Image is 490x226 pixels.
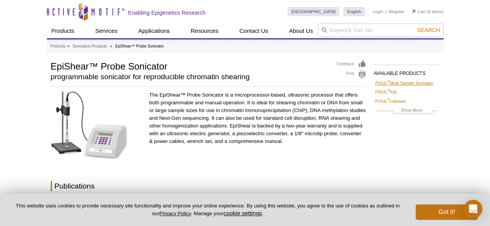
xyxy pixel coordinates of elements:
[50,43,65,50] a: Products
[51,181,366,191] h2: Publications
[417,27,440,33] span: Search
[387,80,390,83] sup: ®
[159,211,191,216] a: Privacy Policy
[373,9,383,14] a: Login
[318,24,444,37] input: Keyword, Cat. No.
[416,204,478,220] button: Got it!
[128,9,206,16] h2: Enabling Epigenetics Research
[464,200,482,218] div: Open Intercom Messenger
[415,27,442,34] button: Search
[374,65,440,78] h2: AVAILABLE PRODUCTS
[412,9,416,13] img: Your Cart
[412,9,426,14] a: Cart
[115,44,164,48] li: EpiShear™ Probe Sonicator
[51,60,329,71] h1: EpiShear™ Probe Sonicator
[375,88,397,95] a: PIXUL®Kits
[134,24,174,38] a: Applications
[149,91,366,145] p: The EpiShear™ Probe Sonicator is a microprocessor-based, ultrasonic processor that offers both pr...
[72,43,107,50] a: Sonication Products
[387,98,390,102] sup: ®
[91,24,122,38] a: Services
[224,210,262,216] button: cookie settings
[387,89,390,93] sup: ®
[284,24,318,38] a: About Us
[51,91,128,159] img: Click on the image for more information on the EpiShear Probe Sonicator.
[186,24,223,38] a: Resources
[67,44,70,48] li: »
[110,44,112,48] li: »
[337,60,366,68] a: Feedback
[51,73,329,80] h2: programmable sonicator for reproducible chromatin shearing
[385,7,387,16] li: |
[375,98,406,105] a: PIXUL®Labware
[375,107,438,116] a: Show More
[412,7,444,16] li: (0 items)
[389,9,404,14] a: Register
[235,24,273,38] a: Contact Us
[337,70,366,79] a: Print
[47,24,79,38] a: Products
[343,7,365,16] a: English
[375,80,433,87] a: PIXUL®Multi-Sample Sonicator
[12,202,403,217] p: This website uses cookies to provide necessary site functionality and improve your online experie...
[287,7,340,16] a: [GEOGRAPHIC_DATA]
